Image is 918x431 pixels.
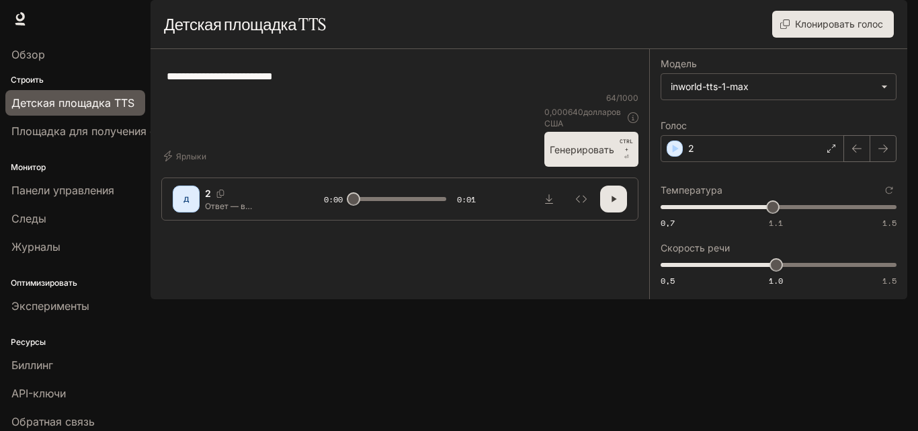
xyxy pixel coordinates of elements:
div: inworld-tts-1-max [661,74,896,100]
font: 2 [205,188,211,199]
font: Детская площадка TTS [164,14,326,34]
font: 0,7 [661,217,675,229]
font: 1.5 [882,275,896,286]
font: Ярлыки [176,152,206,162]
font: Модель [661,58,697,69]
font: 1.5 [882,217,896,229]
button: Осмотреть [568,186,595,212]
button: Ярлыки [161,145,212,167]
font: Температура [661,184,722,196]
button: Сбросить к настройкам по умолчанию [882,183,896,198]
button: Скачать аудио [536,186,562,212]
font: 1.0 [769,275,783,286]
button: Клонировать голос [772,11,894,38]
font: / [616,93,619,103]
button: Копировать голосовой идентификатор [211,190,230,198]
font: 0:00 [324,194,343,205]
font: ⏎ [624,154,629,160]
font: Клонировать голос [795,18,883,30]
font: Ответ — в следующем видео. [205,201,280,223]
font: 2 [688,143,694,154]
font: CTRL + [620,138,633,153]
font: 1000 [619,93,638,103]
font: Скорость речи [661,242,730,253]
font: inworld-tts-1-max [671,81,749,92]
font: 0:01 [457,194,476,205]
font: Генерировать [550,144,614,155]
font: Голос [661,120,687,131]
font: 64 [606,93,616,103]
font: Д [183,195,190,203]
font: долларов США [544,107,621,128]
button: ГенерироватьCTRL +⏎ [544,132,638,167]
font: 1.1 [769,217,783,229]
font: 0,000640 [544,107,583,117]
font: 0,5 [661,275,675,286]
